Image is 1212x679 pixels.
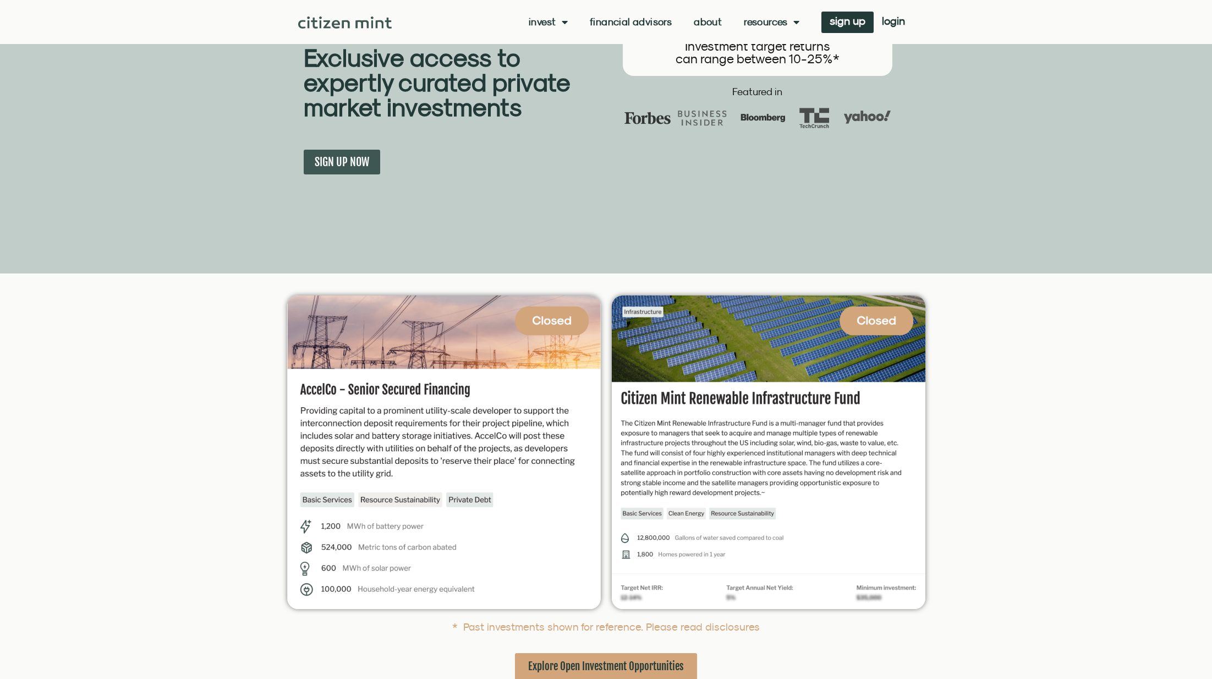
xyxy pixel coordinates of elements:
[315,155,369,169] span: SIGN UP NOW
[634,40,881,65] h3: Investment target returns can range between 10-25%*
[830,17,865,25] span: sign up
[529,17,799,28] nav: Menu
[612,87,903,97] h2: Featured in
[529,17,568,28] a: Invest
[304,150,380,174] a: SIGN UP NOW
[590,17,672,28] a: Financial Advisors
[694,17,722,28] a: About
[882,17,905,25] span: login
[452,621,760,633] a: * Past investments shown for reference. Please read disclosures
[874,12,913,33] a: login
[744,17,799,28] a: Resources
[821,12,874,33] a: sign up
[304,43,570,122] b: Exclusive access to expertly curated private market investments
[298,17,392,29] img: Citizen Mint
[528,660,684,673] span: Explore Open Investment Opportunities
